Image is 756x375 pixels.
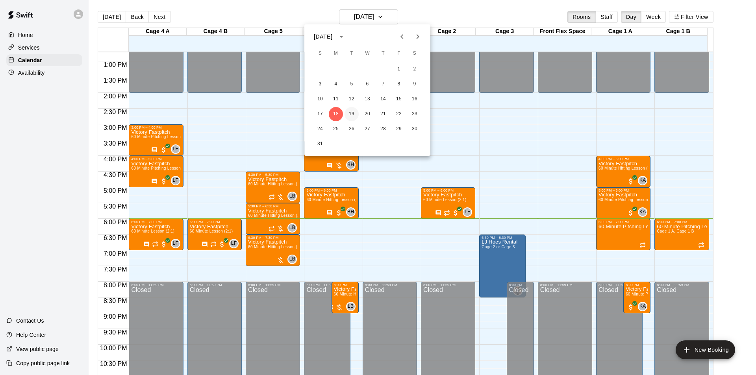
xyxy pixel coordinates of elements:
button: 16 [408,92,422,106]
button: 24 [313,122,327,136]
button: 9 [408,77,422,91]
button: 15 [392,92,406,106]
button: 30 [408,122,422,136]
button: 10 [313,92,327,106]
button: 23 [408,107,422,121]
button: 12 [345,92,359,106]
div: [DATE] [314,33,332,41]
button: 2 [408,62,422,76]
button: Previous month [394,29,410,44]
button: 3 [313,77,327,91]
button: 7 [376,77,390,91]
button: 27 [360,122,374,136]
button: 25 [329,122,343,136]
span: Friday [392,46,406,61]
button: 20 [360,107,374,121]
button: 29 [392,122,406,136]
button: 1 [392,62,406,76]
button: 11 [329,92,343,106]
button: 17 [313,107,327,121]
button: 4 [329,77,343,91]
button: 28 [376,122,390,136]
span: Wednesday [360,46,374,61]
button: 6 [360,77,374,91]
button: 8 [392,77,406,91]
span: Tuesday [345,46,359,61]
span: Thursday [376,46,390,61]
button: 18 [329,107,343,121]
span: Saturday [408,46,422,61]
button: 14 [376,92,390,106]
button: 22 [392,107,406,121]
button: 26 [345,122,359,136]
button: 31 [313,137,327,151]
span: Sunday [313,46,327,61]
button: Next month [410,29,426,44]
button: calendar view is open, switch to year view [335,30,348,43]
button: 13 [360,92,374,106]
button: 19 [345,107,359,121]
button: 5 [345,77,359,91]
button: 21 [376,107,390,121]
span: Monday [329,46,343,61]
